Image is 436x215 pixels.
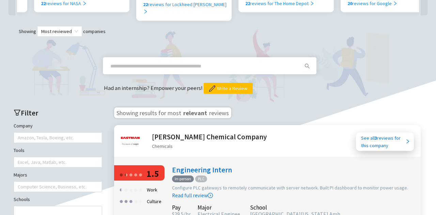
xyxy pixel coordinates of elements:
b: 22 [41,0,46,6]
span: right [405,139,410,144]
span: Write a Review [217,85,247,92]
span: Had an internship? Empower your peers! [104,84,204,92]
input: Tools [18,158,19,166]
div: Culture [145,196,163,207]
div: ● [134,169,138,180]
label: Majors [14,171,27,179]
b: 22 [143,1,148,7]
div: ● [129,169,133,180]
div: ● [124,184,128,195]
div: ● [129,196,133,206]
div: ● [119,196,123,206]
img: pencil.png [209,86,215,92]
div: Work [145,184,159,196]
label: Company [14,122,33,129]
div: ● [119,184,121,195]
button: Write a Review [204,83,253,94]
div: ● [124,169,126,180]
h2: [PERSON_NAME] Chemical Company [152,131,267,142]
div: ● [124,169,128,180]
div: ● [138,169,142,180]
div: Major [198,205,243,210]
div: Showing companies [7,26,429,37]
div: ● [119,184,123,195]
span: right-circle [208,193,213,198]
span: right [310,1,314,6]
div: Chemicals [152,142,267,150]
img: Eastman Chemical Company [120,131,141,152]
span: right [82,1,87,6]
span: 1.5 [146,168,159,179]
b: 20 [347,0,352,6]
a: Read full review [172,158,213,199]
span: filter [14,109,21,116]
button: search [302,61,313,72]
h3: Showing results for most reviews [114,107,231,118]
div: ● [138,184,142,195]
div: ● [138,196,142,206]
b: 3 [375,135,377,141]
div: ● [119,169,123,180]
div: reviews for Lockheed [PERSON_NAME] [143,1,230,16]
h2: Filter [14,107,102,119]
span: relevant [183,108,208,116]
div: ● [129,184,133,195]
div: ● [134,184,138,195]
div: See all reviews for this company [361,134,405,149]
div: ● [124,196,128,206]
span: right [393,1,398,6]
label: Schools [14,196,30,203]
div: Configure PLC gateways to remotely communicate with server network. Built PI dashboard to monitor... [172,184,417,200]
label: Tools [14,147,25,154]
span: right [143,9,148,14]
b: 22 [245,0,250,6]
div: School [250,205,343,210]
div: ● [134,196,138,206]
span: search [302,63,312,69]
a: See all3reviews forthis company [356,133,414,151]
div: Pay [172,205,191,210]
span: Most reviewed [41,26,78,36]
